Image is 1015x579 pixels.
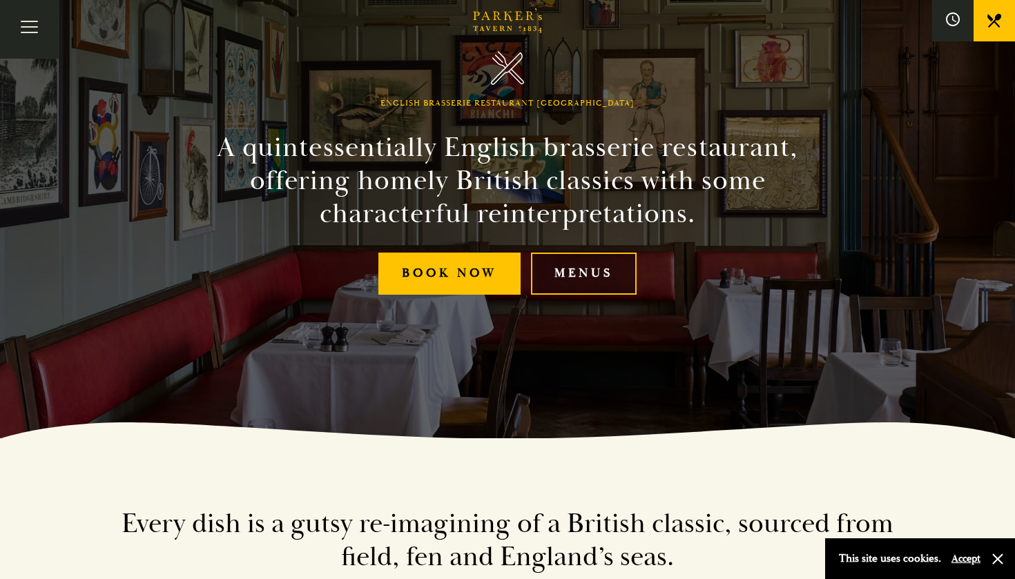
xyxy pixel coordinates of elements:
[531,253,637,295] a: Menus
[491,51,525,85] img: Parker's Tavern Brasserie Cambridge
[991,552,1005,566] button: Close and accept
[378,253,521,295] a: Book Now
[951,552,980,565] button: Accept
[114,507,901,573] h2: Every dish is a gutsy re-imagining of a British classic, sourced from field, fen and England’s seas.
[839,549,941,569] p: This site uses cookies.
[193,131,822,230] h2: A quintessentially English brasserie restaurant, offering homely British classics with some chara...
[380,99,635,108] h1: English Brasserie Restaurant [GEOGRAPHIC_DATA]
